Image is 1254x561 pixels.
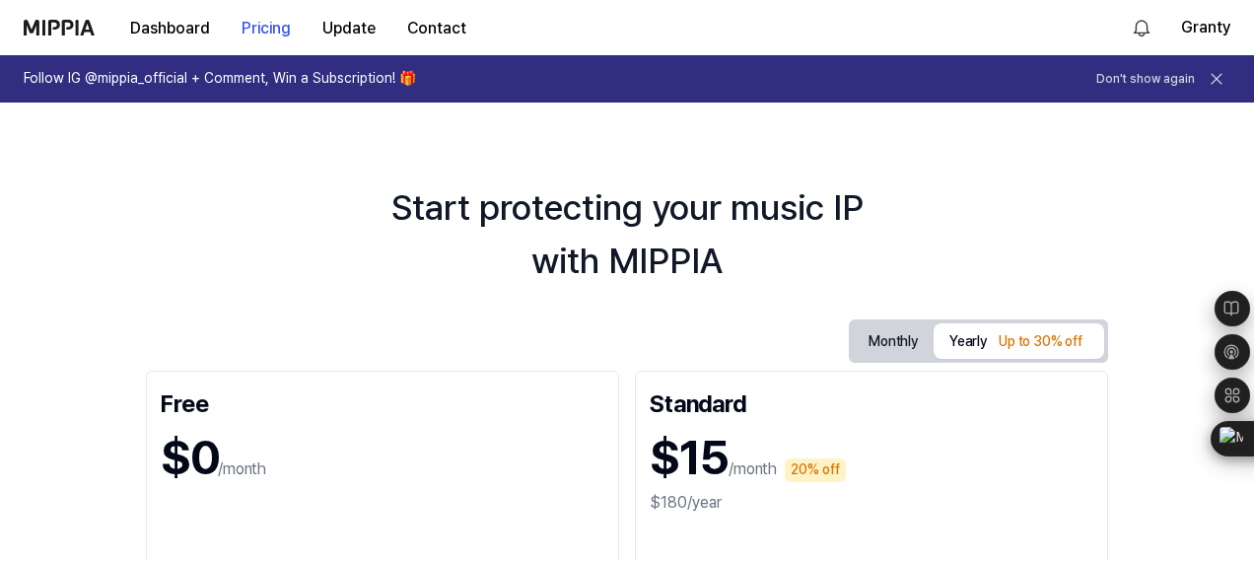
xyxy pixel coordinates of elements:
[24,20,95,35] img: logo
[785,458,846,482] div: 20% off
[161,386,604,417] div: Free
[853,326,934,357] button: Monthly
[307,9,391,48] button: Update
[226,1,307,55] a: Pricing
[650,386,1093,417] div: Standard
[114,9,226,48] button: Dashboard
[226,9,307,48] button: Pricing
[24,69,416,89] h1: Follow IG @mippia_official + Comment, Win a Subscription! 🎁
[391,9,482,48] button: Contact
[218,457,266,481] p: /month
[650,491,1093,515] div: $180/year
[993,330,1088,354] div: Up to 30% off
[650,425,729,491] h1: $15
[307,1,391,55] a: Update
[1096,71,1195,88] button: Don't show again
[934,323,1104,359] button: Yearly
[729,457,777,481] p: /month
[1130,16,1153,39] img: 알림
[1181,16,1230,39] button: Granty
[161,425,218,491] h1: $0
